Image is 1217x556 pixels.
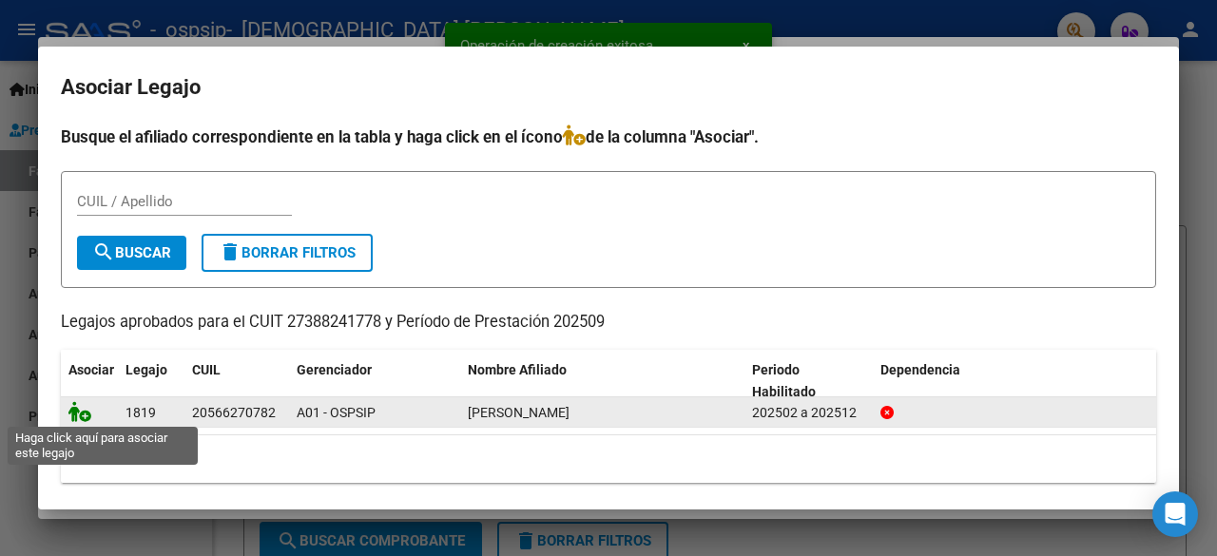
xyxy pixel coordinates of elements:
[61,435,1156,483] div: 1 registros
[202,234,373,272] button: Borrar Filtros
[468,362,567,377] span: Nombre Afiliado
[752,402,865,424] div: 202502 a 202512
[126,362,167,377] span: Legajo
[184,350,289,412] datatable-header-cell: CUIL
[68,362,114,377] span: Asociar
[118,350,184,412] datatable-header-cell: Legajo
[752,362,816,399] span: Periodo Habilitado
[289,350,460,412] datatable-header-cell: Gerenciador
[126,405,156,420] span: 1819
[873,350,1157,412] datatable-header-cell: Dependencia
[192,402,276,424] div: 20566270782
[219,240,241,263] mat-icon: delete
[61,350,118,412] datatable-header-cell: Asociar
[468,405,570,420] span: FARIAS AVILA RAMIRO LIHUEN
[61,69,1156,105] h2: Asociar Legajo
[1152,491,1198,537] div: Open Intercom Messenger
[77,236,186,270] button: Buscar
[92,240,115,263] mat-icon: search
[744,350,873,412] datatable-header-cell: Periodo Habilitado
[880,362,960,377] span: Dependencia
[61,311,1156,335] p: Legajos aprobados para el CUIT 27388241778 y Período de Prestación 202509
[460,350,744,412] datatable-header-cell: Nombre Afiliado
[61,125,1156,149] h4: Busque el afiliado correspondiente en la tabla y haga click en el ícono de la columna "Asociar".
[219,244,356,261] span: Borrar Filtros
[192,362,221,377] span: CUIL
[297,362,372,377] span: Gerenciador
[92,244,171,261] span: Buscar
[297,405,376,420] span: A01 - OSPSIP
